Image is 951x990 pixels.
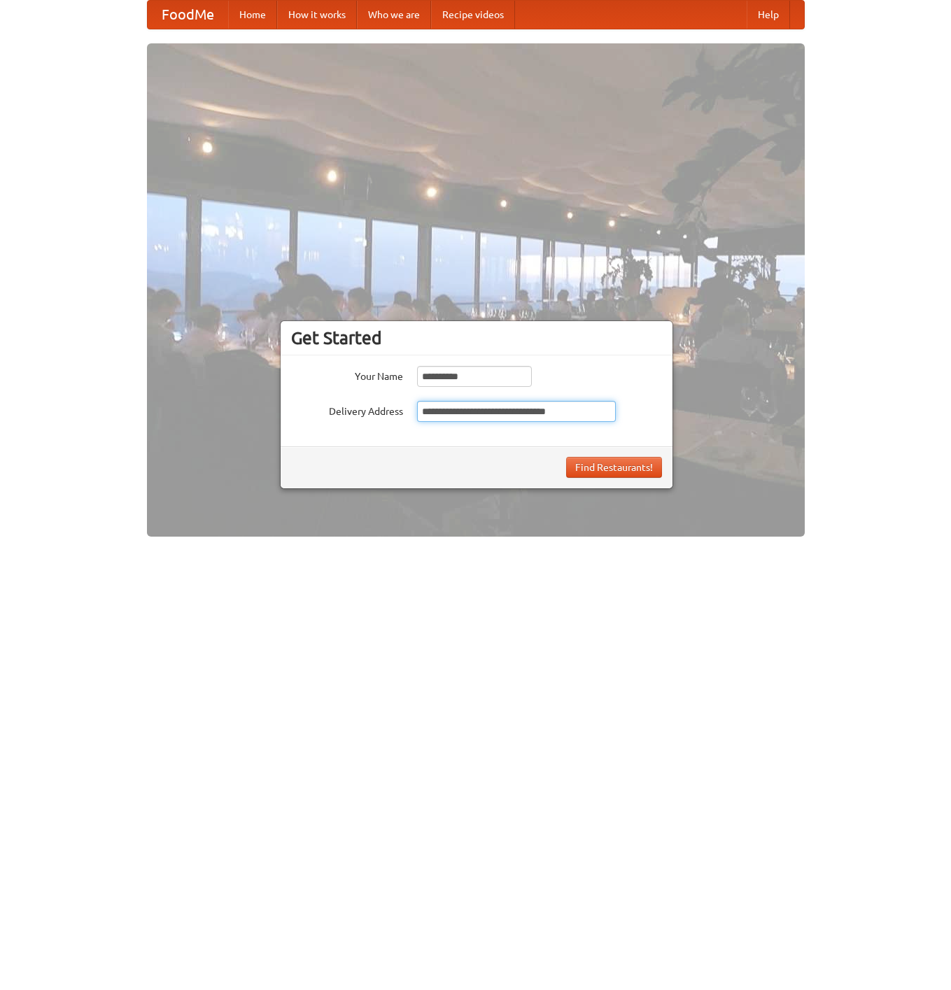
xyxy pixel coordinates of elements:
a: Help [747,1,790,29]
a: How it works [277,1,357,29]
label: Delivery Address [291,401,403,418]
a: Recipe videos [431,1,515,29]
a: FoodMe [148,1,228,29]
h3: Get Started [291,327,662,348]
button: Find Restaurants! [566,457,662,478]
a: Who we are [357,1,431,29]
a: Home [228,1,277,29]
label: Your Name [291,366,403,383]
